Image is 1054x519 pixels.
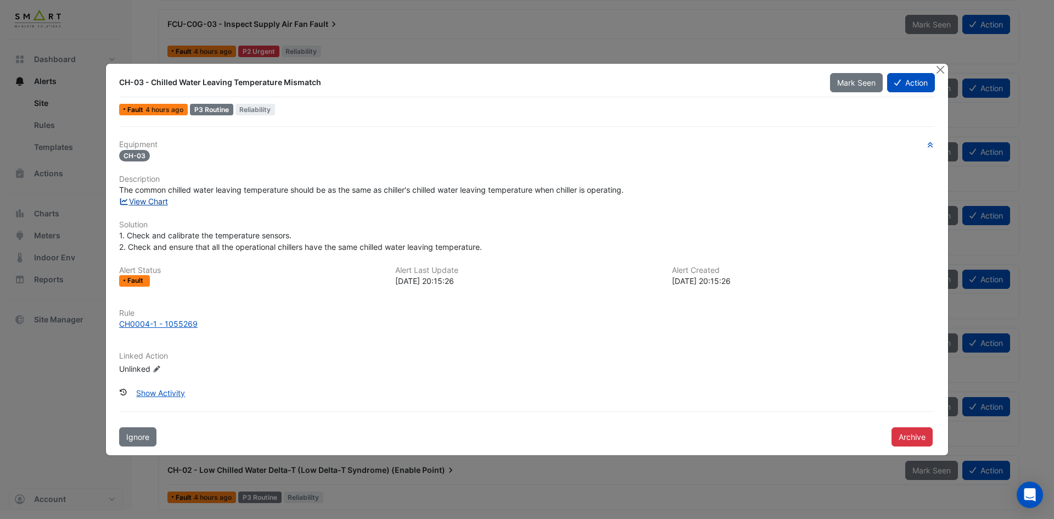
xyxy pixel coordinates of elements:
button: Close [934,64,946,75]
span: CH-03 [119,150,150,161]
a: CH0004-1 - 1055269 [119,318,935,330]
span: Mark Seen [837,78,876,87]
div: CH0004-1 - 1055269 [119,318,198,330]
button: Action [887,73,935,92]
h6: Linked Action [119,351,935,361]
button: Ignore [119,427,156,447]
div: Open Intercom Messenger [1017,482,1043,508]
div: CH-03 - Chilled Water Leaving Temperature Mismatch [119,77,817,88]
span: Fault [127,107,145,113]
h6: Rule [119,309,935,318]
span: 1. Check and calibrate the temperature sensors. 2. Check and ensure that all the operational chil... [119,231,482,252]
h6: Alert Status [119,266,382,275]
span: The common chilled water leaving temperature should be as the same as chiller's chilled water lea... [119,185,624,194]
h6: Description [119,175,935,184]
button: Mark Seen [830,73,883,92]
span: Ignore [126,432,149,442]
span: Wed 15-Oct-2025 03:15 PST [145,105,183,114]
h6: Alert Created [672,266,935,275]
h6: Equipment [119,140,935,149]
div: Unlinked [119,362,251,374]
span: Fault [127,277,145,284]
button: Archive [892,427,933,447]
div: [DATE] 20:15:26 [395,275,658,287]
fa-icon: Edit Linked Action [153,365,161,373]
div: P3 Routine [190,104,233,115]
button: Show Activity [129,383,192,403]
h6: Solution [119,220,935,230]
span: Reliability [236,104,276,115]
div: [DATE] 20:15:26 [672,275,935,287]
a: View Chart [119,197,168,206]
h6: Alert Last Update [395,266,658,275]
